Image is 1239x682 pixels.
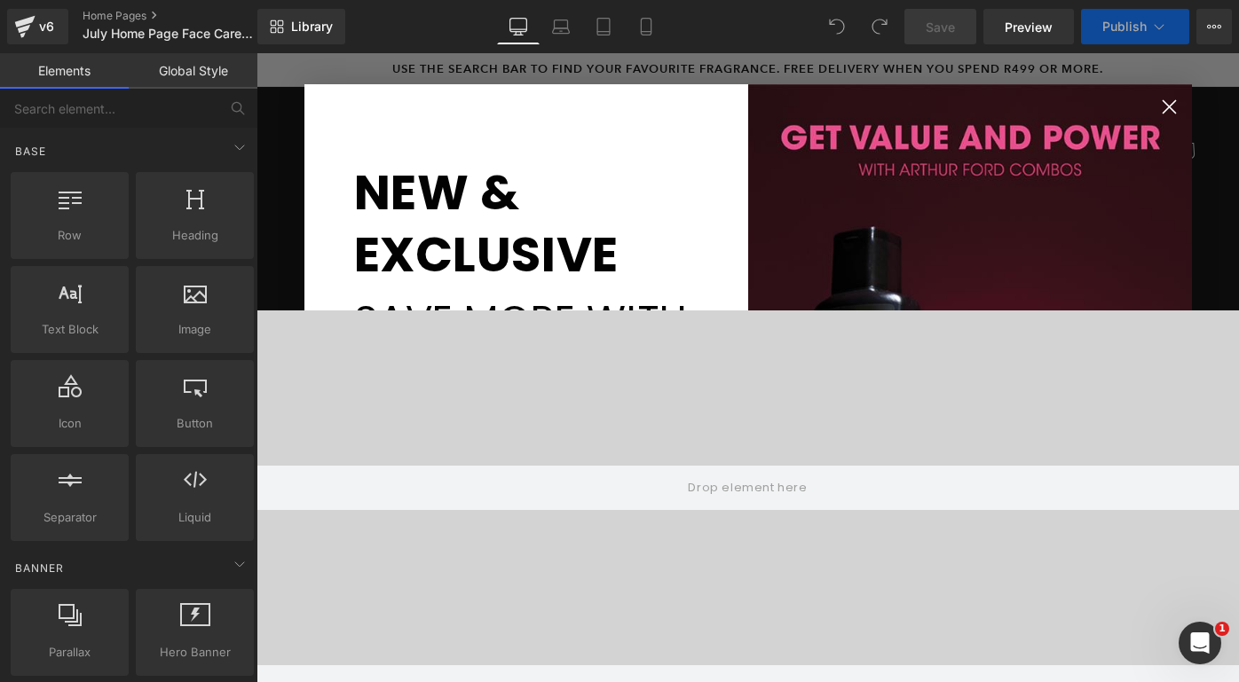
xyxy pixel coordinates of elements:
a: Desktop [497,9,540,44]
span: NEW & EXCLUSIVE [98,105,362,235]
button: More [1196,9,1232,44]
span: Banner [13,560,66,576]
span: Separator [16,508,123,527]
span: 1 [1215,622,1229,636]
img: 419ed103-d398-480f-831f-626dd15f68b1.jpeg [492,31,935,599]
a: Home Pages [83,9,287,23]
span: Heading [141,226,249,245]
span: Publish [1102,20,1147,34]
span: July Home Page Face Care '25 [83,27,253,41]
button: Close dialog [897,38,928,69]
button: Undo [819,9,855,44]
span: Save [926,18,955,36]
span: Preview [1005,18,1053,36]
iframe: Intercom live chat [1179,622,1221,664]
span: Button [141,414,249,433]
a: Preview [983,9,1074,44]
span: Icon [16,414,123,433]
a: New Library [257,9,345,44]
span: Library [291,19,333,35]
span: Liquid [141,508,249,527]
span: Image [141,320,249,339]
span: Hero Banner [141,643,249,662]
a: v6 [7,9,68,44]
a: Laptop [540,9,582,44]
button: Publish [1081,9,1189,44]
span: Text Block [16,320,123,339]
a: Global Style [129,53,257,89]
a: Tablet [582,9,625,44]
a: Mobile [625,9,667,44]
span: Row [16,226,123,245]
div: v6 [36,15,58,38]
span: Parallax [16,643,123,662]
span: SAVE MORE WITH OUR LATEST COMBO DEALS [98,239,431,419]
button: Redo [862,9,897,44]
span: Base [13,143,48,160]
